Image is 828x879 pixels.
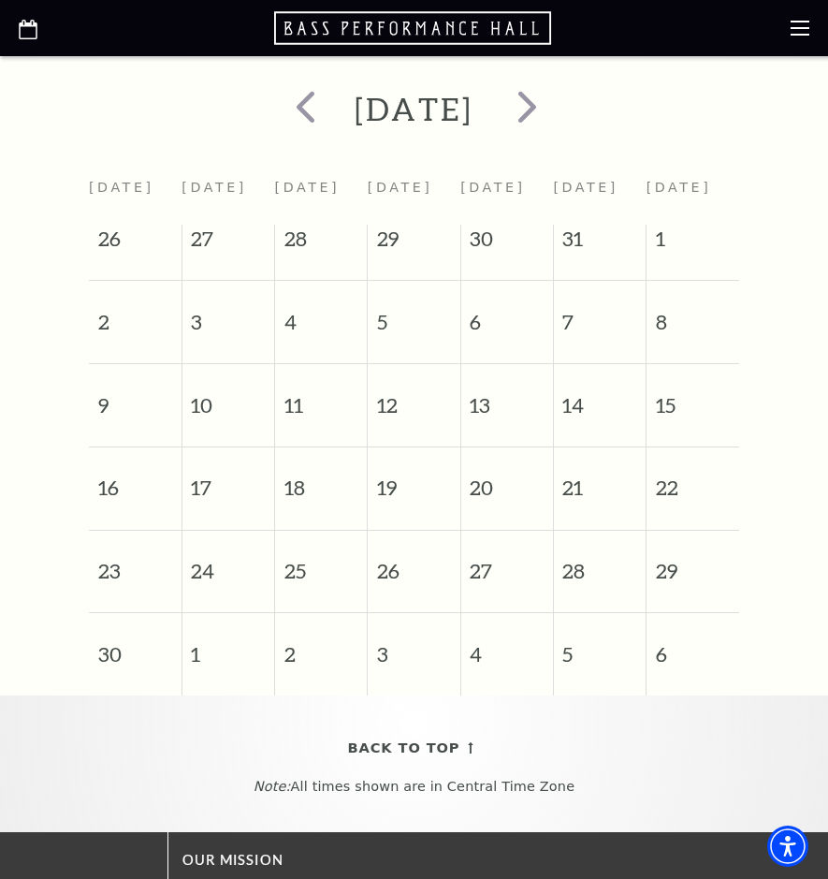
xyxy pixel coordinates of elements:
span: 20 [461,447,553,512]
span: 31 [554,225,646,262]
span: 11 [275,364,367,429]
span: [DATE] [368,180,433,195]
span: 1 [182,613,274,678]
span: 3 [182,281,274,345]
button: next [491,77,559,143]
span: [DATE] [182,180,247,195]
span: 7 [554,281,646,345]
span: 17 [182,447,274,512]
span: 2 [89,281,182,345]
span: 28 [554,531,646,595]
em: Note: [254,779,291,794]
p: All times shown are in Central Time Zone [18,779,810,795]
a: Open this option [19,15,37,42]
span: 22 [646,447,739,512]
span: 16 [89,447,182,512]
span: 29 [646,531,739,595]
span: 15 [646,364,739,429]
span: 6 [461,281,553,345]
span: 8 [646,281,739,345]
div: Accessibility Menu [767,826,808,867]
span: 4 [461,613,553,678]
span: 1 [646,225,739,262]
span: 26 [368,531,459,595]
span: 3 [368,613,459,678]
span: 5 [554,613,646,678]
span: 27 [182,225,274,262]
button: prev [269,77,337,143]
span: 23 [89,531,182,595]
span: 24 [182,531,274,595]
p: OUR MISSION [182,849,809,872]
span: 12 [368,364,459,429]
span: 19 [368,447,459,512]
span: [DATE] [646,180,712,195]
h2: [DATE] [355,91,472,128]
span: 29 [368,225,459,262]
span: 28 [275,225,367,262]
span: [DATE] [275,180,341,195]
span: 10 [182,364,274,429]
span: 30 [89,613,182,678]
span: [DATE] [553,180,618,195]
span: 13 [461,364,553,429]
span: 26 [89,225,182,262]
span: [DATE] [89,180,154,195]
span: [DATE] [460,180,526,195]
span: 30 [461,225,553,262]
span: 6 [646,613,739,678]
span: 2 [275,613,367,678]
span: 9 [89,364,182,429]
span: Back To Top [348,737,460,760]
span: 18 [275,447,367,512]
span: 5 [368,281,459,345]
span: 27 [461,531,553,595]
span: 21 [554,447,646,512]
span: 25 [275,531,367,595]
span: 14 [554,364,646,429]
a: Open this option [274,9,555,47]
span: 4 [275,281,367,345]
